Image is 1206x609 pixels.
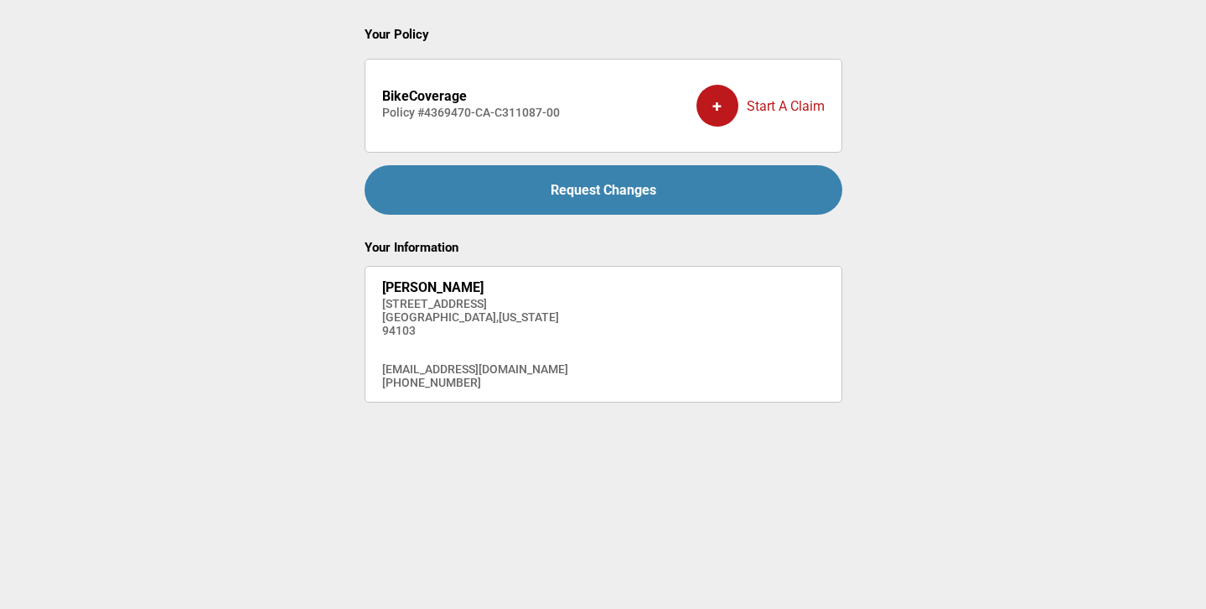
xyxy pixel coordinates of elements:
[382,324,568,337] h4: 94103
[382,279,484,295] strong: [PERSON_NAME]
[365,27,842,42] h2: Your Policy
[382,106,560,119] h4: Policy # 4369470-CA-C311087-00
[696,72,825,139] div: Start A Claim
[382,310,568,324] h4: [GEOGRAPHIC_DATA] , [US_STATE]
[696,72,825,139] a: +Start A Claim
[382,362,568,376] h4: [EMAIL_ADDRESS][DOMAIN_NAME]
[382,297,568,310] h4: [STREET_ADDRESS]
[365,165,842,215] a: Request Changes
[382,88,467,104] strong: BikeCoverage
[382,376,568,389] h4: [PHONE_NUMBER]
[365,240,842,255] h2: Your Information
[696,85,738,127] div: +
